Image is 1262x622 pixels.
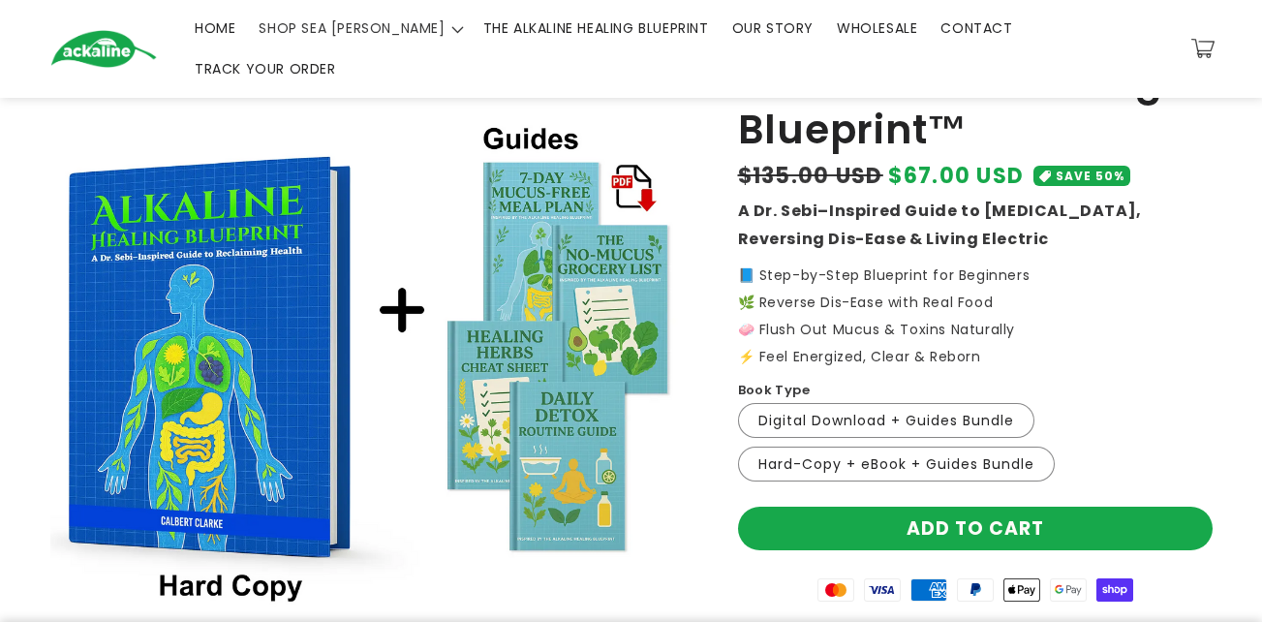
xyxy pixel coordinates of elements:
[825,8,929,48] a: WHOLESALE
[721,8,825,48] a: OUR STORY
[50,30,157,68] img: Ackaline
[738,403,1034,438] label: Digital Download + Guides Bundle
[738,507,1213,550] button: Add to cart
[738,381,811,400] label: Book Type
[483,19,709,37] span: THE ALKALINE HEALING BLUEPRINT
[738,57,1213,155] h1: The Alkaline Healing Blueprint™
[195,19,235,37] span: HOME
[888,160,1024,192] span: $67.00 USD
[259,19,445,37] span: SHOP SEA [PERSON_NAME]
[195,60,336,78] span: TRACK YOUR ORDER
[183,48,348,89] a: TRACK YOUR ORDER
[738,268,1213,363] p: 📘 Step-by-Step Blueprint for Beginners 🌿 Reverse Dis-Ease with Real Food 🧼 Flush Out Mucus & Toxi...
[940,19,1012,37] span: CONTACT
[929,8,1024,48] a: CONTACT
[837,19,917,37] span: WHOLESALE
[247,8,471,48] summary: SHOP SEA [PERSON_NAME]
[183,8,247,48] a: HOME
[1056,166,1124,186] span: SAVE 50%
[738,447,1055,482] label: Hard-Copy + eBook + Guides Bundle
[738,160,883,192] s: $135.00 USD
[472,8,721,48] a: THE ALKALINE HEALING BLUEPRINT
[732,19,814,37] span: OUR STORY
[738,200,1142,250] strong: A Dr. Sebi–Inspired Guide to [MEDICAL_DATA], Reversing Dis-Ease & Living Electric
